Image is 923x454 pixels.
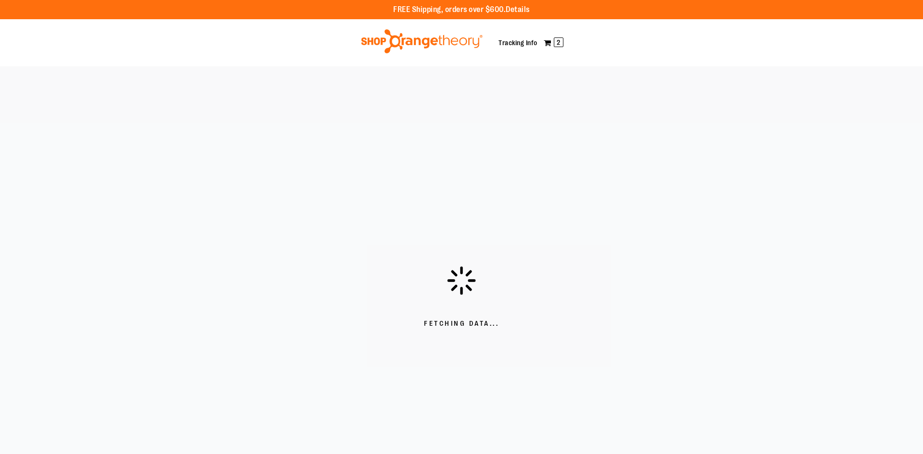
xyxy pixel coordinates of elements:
img: Shop Orangetheory [360,29,484,53]
p: FREE Shipping, orders over $600. [393,4,530,15]
span: 2 [554,37,563,47]
a: Tracking Info [499,39,537,47]
span: Fetching Data... [424,319,499,329]
a: Details [506,5,530,14]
